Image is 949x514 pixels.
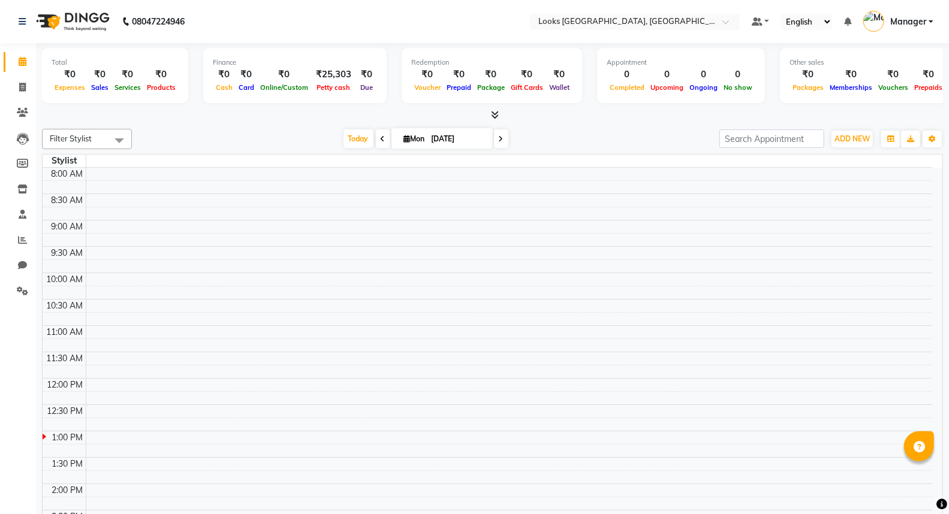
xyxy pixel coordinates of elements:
[546,68,573,81] div: ₹0
[144,68,179,81] div: ₹0
[112,83,144,92] span: Services
[411,58,573,68] div: Redemption
[686,68,721,81] div: 0
[257,83,311,92] span: Online/Custom
[647,83,686,92] span: Upcoming
[50,458,86,470] div: 1:30 PM
[236,83,257,92] span: Card
[52,58,179,68] div: Total
[899,466,937,502] iframe: chat widget
[344,129,373,148] span: Today
[50,134,92,143] span: Filter Stylist
[607,58,755,68] div: Appointment
[831,131,873,147] button: ADD NEW
[31,5,113,38] img: logo
[474,68,508,81] div: ₹0
[50,431,86,444] div: 1:00 PM
[411,68,444,81] div: ₹0
[88,68,112,81] div: ₹0
[236,68,257,81] div: ₹0
[890,16,926,28] span: Manager
[44,326,86,338] div: 11:00 AM
[52,83,88,92] span: Expenses
[790,83,827,92] span: Packages
[213,58,377,68] div: Finance
[411,83,444,92] span: Voucher
[607,83,647,92] span: Completed
[52,68,88,81] div: ₹0
[311,68,356,81] div: ₹25,303
[45,405,86,418] div: 12:30 PM
[911,68,945,81] div: ₹0
[790,68,827,81] div: ₹0
[43,155,86,167] div: Stylist
[88,83,112,92] span: Sales
[607,68,647,81] div: 0
[863,11,884,32] img: Manager
[721,68,755,81] div: 0
[213,83,236,92] span: Cash
[508,68,546,81] div: ₹0
[45,379,86,391] div: 12:00 PM
[827,83,875,92] span: Memberships
[686,83,721,92] span: Ongoing
[875,68,911,81] div: ₹0
[546,83,573,92] span: Wallet
[401,134,428,143] span: Mon
[827,68,875,81] div: ₹0
[647,68,686,81] div: 0
[257,68,311,81] div: ₹0
[357,83,376,92] span: Due
[428,130,488,148] input: 2025-09-01
[112,68,144,81] div: ₹0
[356,68,377,81] div: ₹0
[834,134,870,143] span: ADD NEW
[213,68,236,81] div: ₹0
[49,194,86,207] div: 8:30 AM
[719,129,824,148] input: Search Appointment
[875,83,911,92] span: Vouchers
[49,247,86,259] div: 9:30 AM
[444,83,474,92] span: Prepaid
[444,68,474,81] div: ₹0
[44,352,86,365] div: 11:30 AM
[49,168,86,180] div: 8:00 AM
[508,83,546,92] span: Gift Cards
[314,83,354,92] span: Petty cash
[50,484,86,497] div: 2:00 PM
[44,300,86,312] div: 10:30 AM
[721,83,755,92] span: No show
[132,5,185,38] b: 08047224946
[911,83,945,92] span: Prepaids
[474,83,508,92] span: Package
[44,273,86,286] div: 10:00 AM
[49,220,86,233] div: 9:00 AM
[144,83,179,92] span: Products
